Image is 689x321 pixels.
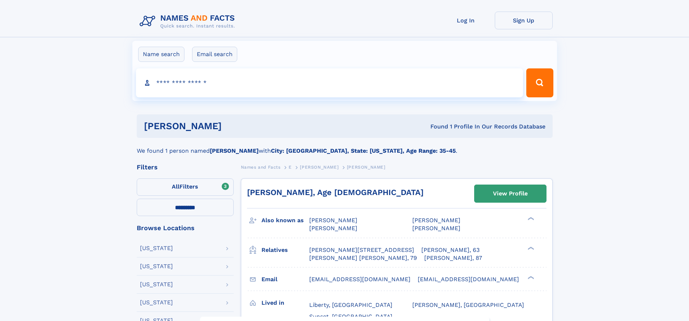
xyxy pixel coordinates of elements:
[347,165,386,170] span: [PERSON_NAME]
[309,225,357,232] span: [PERSON_NAME]
[493,185,528,202] div: View Profile
[526,68,553,97] button: Search Button
[136,68,523,97] input: search input
[309,313,392,320] span: Sunset, [GEOGRAPHIC_DATA]
[418,276,519,283] span: [EMAIL_ADDRESS][DOMAIN_NAME]
[140,263,173,269] div: [US_STATE]
[309,217,357,224] span: [PERSON_NAME]
[137,178,234,196] label: Filters
[289,165,292,170] span: E
[412,301,524,308] span: [PERSON_NAME], [GEOGRAPHIC_DATA]
[247,188,424,197] a: [PERSON_NAME], Age [DEMOGRAPHIC_DATA]
[412,225,460,232] span: [PERSON_NAME]
[437,12,495,29] a: Log In
[210,147,259,154] b: [PERSON_NAME]
[261,244,309,256] h3: Relatives
[271,147,456,154] b: City: [GEOGRAPHIC_DATA], State: [US_STATE], Age Range: 35-45
[421,246,480,254] a: [PERSON_NAME], 63
[495,12,553,29] a: Sign Up
[326,123,545,131] div: Found 1 Profile In Our Records Database
[309,276,411,283] span: [EMAIL_ADDRESS][DOMAIN_NAME]
[172,183,179,190] span: All
[424,254,482,262] a: [PERSON_NAME], 87
[261,214,309,227] h3: Also known as
[137,138,553,155] div: We found 1 person named with .
[140,300,173,305] div: [US_STATE]
[309,254,417,262] a: [PERSON_NAME] [PERSON_NAME], 79
[192,47,237,62] label: Email search
[289,162,292,172] a: E
[137,12,241,31] img: Logo Names and Facts
[137,225,234,231] div: Browse Locations
[526,275,535,280] div: ❯
[140,245,173,251] div: [US_STATE]
[309,301,392,308] span: Liberty, [GEOGRAPHIC_DATA]
[475,185,546,202] a: View Profile
[261,297,309,309] h3: Lived in
[526,246,535,250] div: ❯
[526,216,535,221] div: ❯
[300,162,339,172] a: [PERSON_NAME]
[140,282,173,287] div: [US_STATE]
[300,165,339,170] span: [PERSON_NAME]
[137,164,234,170] div: Filters
[138,47,184,62] label: Name search
[261,273,309,286] h3: Email
[241,162,281,172] a: Names and Facts
[412,217,460,224] span: [PERSON_NAME]
[144,122,326,131] h1: [PERSON_NAME]
[309,246,414,254] a: [PERSON_NAME][STREET_ADDRESS]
